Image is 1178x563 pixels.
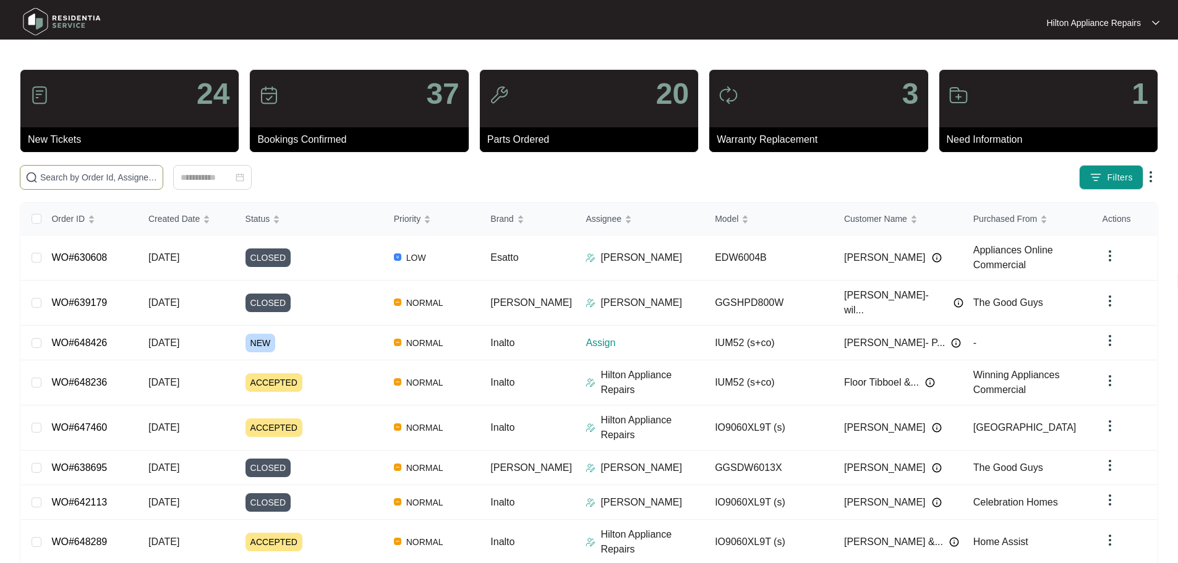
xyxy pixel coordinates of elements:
a: WO#630608 [51,252,107,263]
span: [DATE] [148,377,179,387]
td: IUM52 (s+co) [705,360,834,405]
span: Inalto [490,536,514,547]
img: Info icon [932,497,942,507]
span: [DATE] [148,536,179,547]
th: Model [705,203,834,235]
p: [PERSON_NAME] [600,295,682,310]
img: dropdown arrow [1152,20,1159,26]
td: EDW6004B [705,235,834,281]
p: 24 [197,79,229,109]
img: Vercel Logo [394,378,401,386]
span: Inalto [490,497,514,507]
p: Hilton Appliance Repairs [600,368,705,397]
td: IUM52 (s+co) [705,326,834,360]
img: icon [949,85,968,105]
p: Hilton Appliance Repairs [1046,17,1141,29]
img: Vercel Logo [394,253,401,261]
a: WO#648236 [51,377,107,387]
img: Assigner Icon [586,537,595,547]
span: Inalto [490,422,514,433]
span: CLOSED [245,294,291,312]
span: Floor Tibboel &... [844,375,919,390]
span: - [973,337,976,348]
span: The Good Guys [973,297,1043,308]
span: [PERSON_NAME] [490,462,572,473]
span: Assignee [586,212,621,226]
input: Search by Order Id, Assignee Name, Customer Name, Brand and Model [40,171,158,184]
span: [PERSON_NAME] &... [844,535,943,549]
span: CLOSED [245,459,291,477]
span: Inalto [490,377,514,387]
img: Info icon [932,253,942,263]
img: Assigner Icon [586,497,595,507]
img: Vercel Logo [394,298,401,306]
img: dropdown arrow [1103,493,1117,507]
span: NORMAL [401,420,448,435]
img: Assigner Icon [586,423,595,433]
span: [DATE] [148,497,179,507]
p: 37 [426,79,459,109]
img: dropdown arrow [1103,533,1117,548]
img: dropdown arrow [1103,248,1117,263]
span: Order ID [51,212,85,226]
th: Actions [1093,203,1157,235]
span: Model [715,212,738,226]
p: Need Information [947,132,1158,147]
span: Priority [394,212,421,226]
span: Inalto [490,337,514,348]
td: GGSHPD800W [705,281,834,326]
img: icon [30,85,49,105]
span: [PERSON_NAME] [844,420,926,435]
img: dropdown arrow [1103,418,1117,433]
img: icon [259,85,279,105]
a: WO#638695 [51,462,107,473]
span: NORMAL [401,535,448,549]
th: Customer Name [834,203,963,235]
span: NORMAL [401,495,448,510]
span: CLOSED [245,248,291,267]
a: WO#648289 [51,536,107,547]
img: Assigner Icon [586,298,595,308]
span: ACCEPTED [245,418,302,437]
td: GGSDW6013X [705,451,834,485]
span: ACCEPTED [245,373,302,392]
span: [GEOGRAPHIC_DATA] [973,422,1077,433]
p: Warranty Replacement [717,132,928,147]
img: residentia service logo [19,3,105,40]
img: search-icon [25,171,38,184]
p: Hilton Appliance Repairs [600,413,705,442]
td: IO9060XL9T (s) [705,485,834,520]
img: dropdown arrow [1103,333,1117,348]
img: Assigner Icon [586,463,595,473]
span: NORMAL [401,460,448,475]
span: [DATE] [148,297,179,308]
span: [DATE] [148,462,179,473]
img: Assigner Icon [586,378,595,387]
span: Celebration Homes [973,497,1058,507]
img: dropdown arrow [1103,458,1117,473]
p: Hilton Appliance Repairs [600,527,705,557]
img: Vercel Logo [394,423,401,431]
span: NORMAL [401,295,448,310]
span: [DATE] [148,337,179,348]
span: Esatto [490,252,518,263]
p: [PERSON_NAME] [600,495,682,510]
span: NORMAL [401,375,448,390]
span: Customer Name [844,212,907,226]
th: Assignee [576,203,705,235]
p: [PERSON_NAME] [600,460,682,475]
span: The Good Guys [973,462,1043,473]
span: Home Assist [973,536,1028,547]
span: ACCEPTED [245,533,302,551]
img: filter icon [1090,171,1102,184]
p: 1 [1132,79,1148,109]
p: Bookings Confirmed [257,132,468,147]
p: [PERSON_NAME] [600,250,682,265]
img: Vercel Logo [394,498,401,506]
span: LOW [401,250,431,265]
span: [PERSON_NAME] [844,250,926,265]
span: Purchased From [973,212,1037,226]
p: New Tickets [28,132,239,147]
img: Info icon [949,537,959,547]
img: dropdown arrow [1103,373,1117,388]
